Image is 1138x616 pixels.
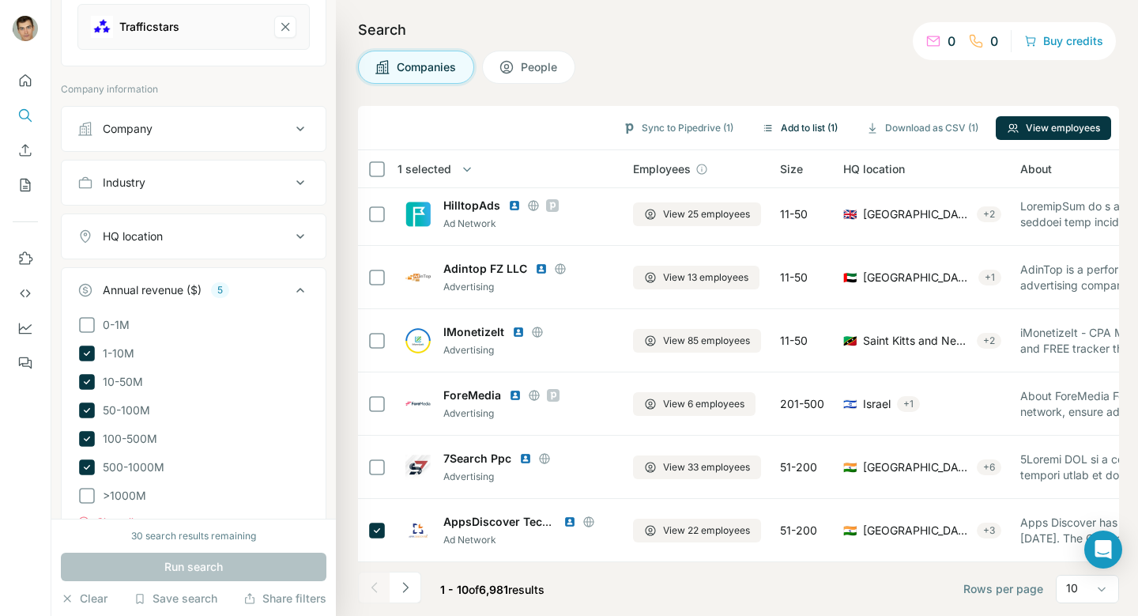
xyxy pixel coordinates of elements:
[843,396,857,412] span: 🇮🇱
[91,16,113,38] img: Trafficstars-logo
[1066,580,1078,596] p: 10
[96,346,134,361] span: 1-10M
[780,161,803,177] span: Size
[863,523,970,539] span: [GEOGRAPHIC_DATA], [GEOGRAPHIC_DATA]
[62,164,326,202] button: Industry
[13,349,38,377] button: Feedback
[519,452,532,465] img: LinkedIn logo
[443,217,614,231] div: Ad Network
[443,470,614,484] div: Advertising
[397,59,458,75] span: Companies
[96,488,146,504] span: >1000M
[633,161,691,177] span: Employees
[663,334,750,348] span: View 85 employees
[443,451,511,467] span: 7Search Ppc
[509,389,522,402] img: LinkedIn logo
[663,397,744,411] span: View 6 employees
[405,391,431,417] img: Logo of ForeMedia
[443,324,504,340] span: IMonetizeIt
[443,280,614,294] div: Advertising
[663,270,748,285] span: View 13 employees
[405,202,431,227] img: Logo of HilltopAds
[274,16,296,38] button: Trafficstars-remove-button
[443,343,614,357] div: Advertising
[405,455,431,480] img: Logo of 7Search Ppc
[440,583,545,596] span: results
[780,459,817,475] span: 51-200
[398,161,451,177] span: 1 selected
[780,523,817,539] span: 51-200
[508,199,521,212] img: LinkedIn logo
[103,121,153,137] div: Company
[977,460,1001,474] div: + 6
[780,333,808,349] span: 11-50
[134,591,217,607] button: Save search
[996,116,1111,140] button: View employees
[443,261,527,277] span: Adintop FZ LLC
[390,572,421,603] button: Navigate to next page
[897,397,920,411] div: + 1
[663,460,750,474] span: View 33 employees
[405,328,431,353] img: Logo of IMonetizeIt
[440,583,469,596] span: 1 - 10
[13,136,38,164] button: Enrich CSV
[443,198,500,214] span: HilltopAds
[13,244,38,273] button: Use Surfe on LinkedIn
[405,518,431,543] img: Logo of AppsDiscover Technologies
[96,317,130,333] span: 0-1M
[843,270,857,285] span: 🇦🇪
[469,583,479,596] span: of
[843,459,857,475] span: 🇮🇳
[633,329,761,353] button: View 85 employees
[96,431,157,447] span: 100-500M
[863,270,972,285] span: [GEOGRAPHIC_DATA], [GEOGRAPHIC_DATA]
[863,333,970,349] span: Saint Kitts and Nevis, Saint [PERSON_NAME] Charlestown, [GEOGRAPHIC_DATA]
[633,519,761,542] button: View 22 employees
[612,116,744,140] button: Sync to Pipedrive (1)
[780,270,808,285] span: 11-50
[843,161,905,177] span: HQ location
[13,66,38,95] button: Quick start
[1084,531,1122,569] div: Open Intercom Messenger
[1024,30,1103,52] button: Buy credits
[96,374,143,390] span: 10-50M
[96,459,164,475] span: 500-1000M
[96,402,150,418] span: 50-100M
[62,217,326,255] button: HQ location
[479,583,508,596] span: 6,981
[77,515,134,529] button: Clear all
[977,207,1001,221] div: + 2
[443,515,597,528] span: AppsDiscover Technologies
[978,270,1001,285] div: + 1
[780,206,808,222] span: 11-50
[13,16,38,41] img: Avatar
[62,110,326,148] button: Company
[633,202,761,226] button: View 25 employees
[62,271,326,316] button: Annual revenue ($)5
[948,32,955,51] p: 0
[977,523,1001,538] div: + 3
[13,314,38,342] button: Dashboard
[633,392,756,416] button: View 6 employees
[103,282,202,298] div: Annual revenue ($)
[512,326,525,338] img: LinkedIn logo
[633,266,759,289] button: View 13 employees
[131,529,256,543] div: 30 search results remaining
[103,175,145,191] div: Industry
[405,265,431,290] img: Logo of Adintop FZ LLC
[443,533,614,547] div: Ad Network
[780,396,824,412] span: 201-500
[751,116,849,140] button: Add to list (1)
[443,406,614,421] div: Advertising
[13,171,38,199] button: My lists
[61,591,107,607] button: Clear
[855,116,989,140] button: Download as CSV (1)
[211,283,229,297] div: 5
[103,229,163,244] div: HQ location
[13,101,38,130] button: Search
[963,581,1043,597] span: Rows per page
[13,279,38,308] button: Use Surfe API
[863,206,970,222] span: [GEOGRAPHIC_DATA]
[843,333,857,349] span: 🇰🇳
[1020,161,1052,177] span: About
